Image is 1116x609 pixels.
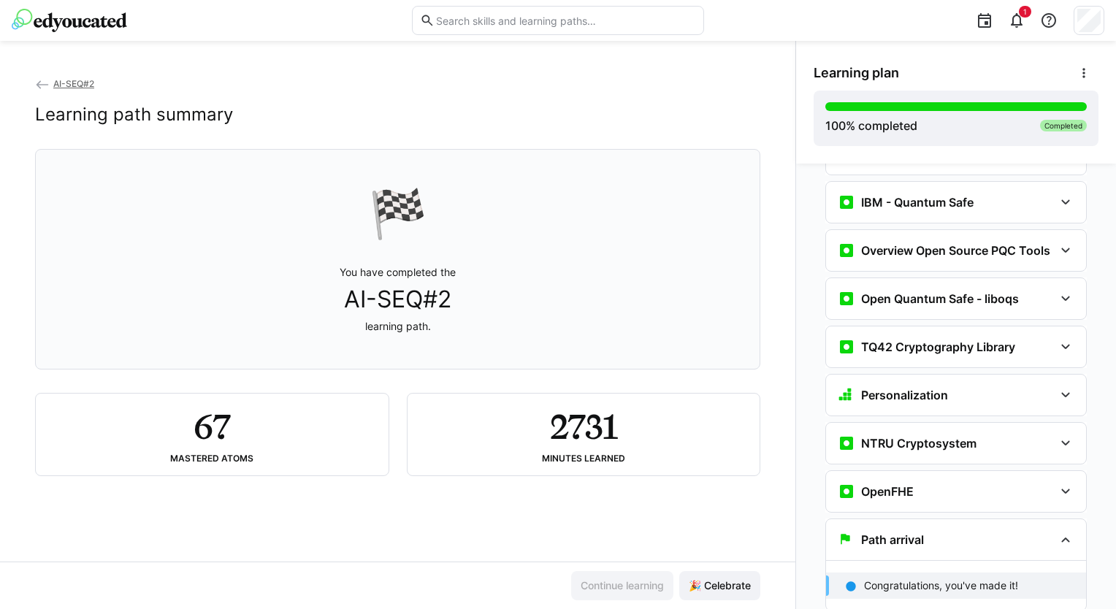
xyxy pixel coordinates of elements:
span: AI-SEQ#2 [53,78,94,89]
span: Continue learning [578,578,666,593]
a: AI-SEQ#2 [35,78,94,89]
h3: OpenFHE [861,484,914,499]
h3: NTRU Cryptosystem [861,436,976,451]
div: Mastered atoms [170,453,253,464]
p: You have completed the learning path. [340,265,456,334]
h2: 2731 [550,405,617,448]
div: Minutes learned [542,453,625,464]
p: Congratulations, you've made it! [864,578,1018,593]
span: Learning plan [814,65,899,81]
h2: Learning path summary [35,104,233,126]
h3: TQ42 Cryptography Library [861,340,1015,354]
h3: Overview Open Source PQC Tools [861,243,1050,258]
h2: 67 [194,405,230,448]
div: 🏁 [369,185,427,242]
h3: IBM - Quantum Safe [861,195,974,210]
h3: Open Quantum Safe - liboqs [861,291,1019,306]
h3: Path arrival [861,532,924,547]
div: % completed [825,117,917,134]
span: 1 [1023,7,1027,16]
span: 100 [825,118,846,133]
span: AI-SEQ#2 [344,286,451,313]
button: Continue learning [571,571,673,600]
div: Completed [1040,120,1087,131]
h3: Personalization [861,388,948,402]
input: Search skills and learning paths… [435,14,696,27]
span: 🎉 Celebrate [687,578,753,593]
button: 🎉 Celebrate [679,571,760,600]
